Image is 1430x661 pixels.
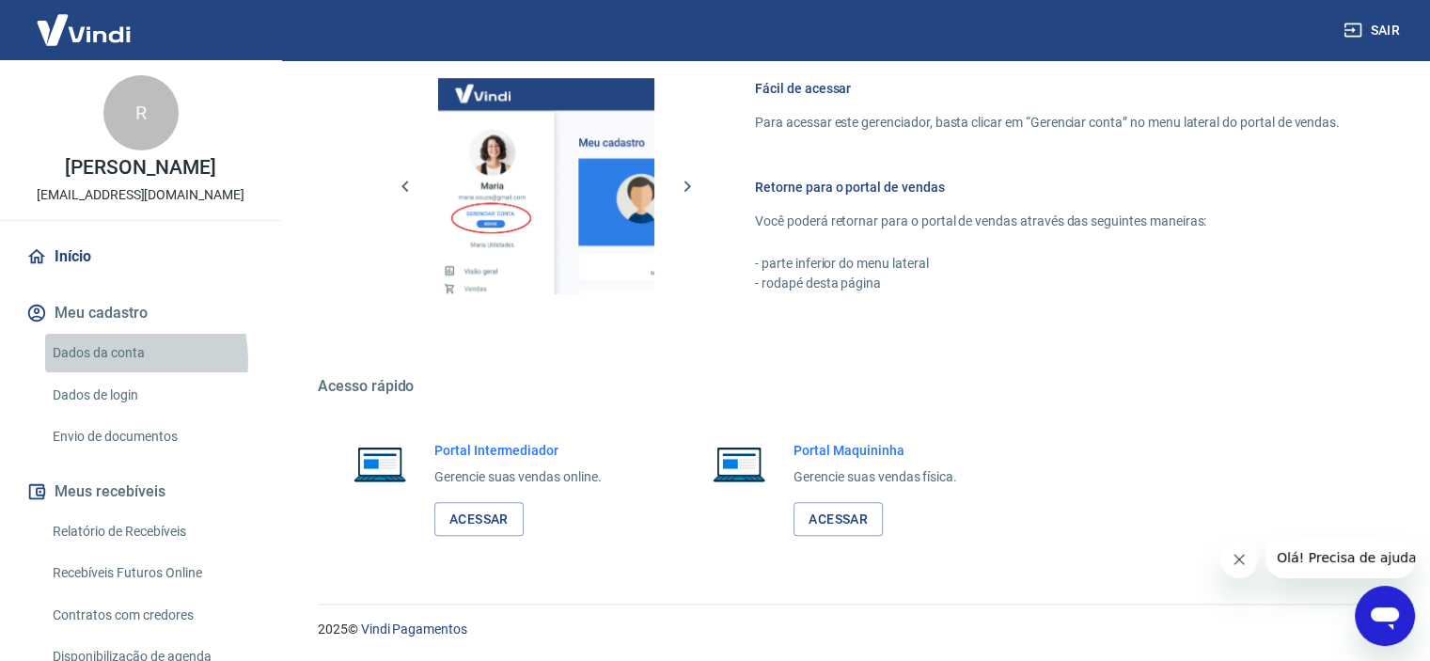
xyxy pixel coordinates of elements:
h6: Retorne para o portal de vendas [755,178,1340,197]
p: [EMAIL_ADDRESS][DOMAIN_NAME] [37,185,244,205]
img: Imagem de um notebook aberto [699,441,778,486]
a: Início [23,236,259,277]
img: Imagem de um notebook aberto [340,441,419,486]
a: Vindi Pagamentos [361,622,467,637]
a: Dados da conta [45,334,259,372]
h6: Portal Intermediador [434,441,602,460]
button: Sair [1340,13,1407,48]
iframe: Mensagem da empresa [1265,537,1415,578]
p: 2025 © [318,620,1385,639]
p: - rodapé desta página [755,274,1340,293]
a: Relatório de Recebíveis [45,512,259,551]
a: Contratos com credores [45,596,259,635]
img: Vindi [23,1,145,58]
div: R [103,75,179,150]
a: Acessar [434,502,524,537]
p: Para acessar este gerenciador, basta clicar em “Gerenciar conta” no menu lateral do portal de ven... [755,113,1340,133]
p: Gerencie suas vendas física. [794,467,957,487]
a: Recebíveis Futuros Online [45,554,259,592]
iframe: Fechar mensagem [1220,541,1258,578]
img: Imagem da dashboard mostrando o botão de gerenciar conta na sidebar no lado esquerdo [438,78,654,294]
h5: Acesso rápido [318,377,1385,396]
p: Você poderá retornar para o portal de vendas através das seguintes maneiras: [755,212,1340,231]
p: - parte inferior do menu lateral [755,254,1340,274]
p: Gerencie suas vendas online. [434,467,602,487]
h6: Fácil de acessar [755,79,1340,98]
span: Olá! Precisa de ajuda? [11,13,158,28]
a: Envio de documentos [45,417,259,456]
a: Dados de login [45,376,259,415]
button: Meu cadastro [23,292,259,334]
p: [PERSON_NAME] [65,158,215,178]
h6: Portal Maquininha [794,441,957,460]
iframe: Botão para abrir a janela de mensagens [1355,586,1415,646]
button: Meus recebíveis [23,471,259,512]
a: Acessar [794,502,883,537]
